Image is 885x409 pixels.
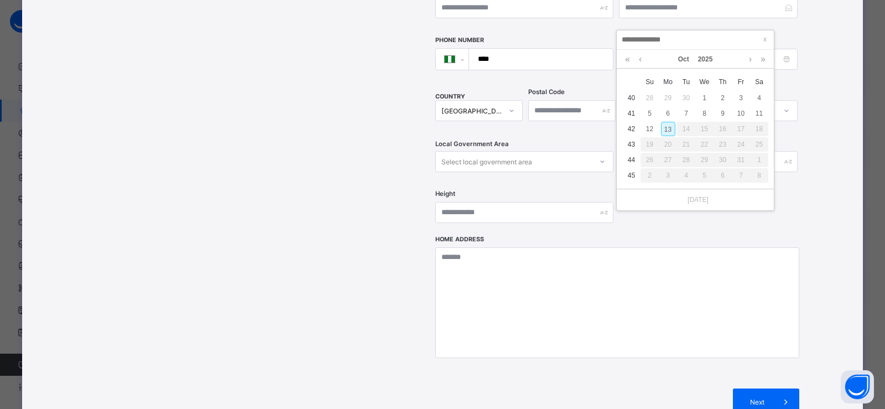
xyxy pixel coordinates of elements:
[677,137,695,152] div: 21
[732,77,750,87] span: Fr
[750,137,768,152] div: 25
[714,74,732,90] th: Thu
[659,121,677,137] td: October 13, 2025
[750,168,768,183] td: November 8, 2025
[695,90,714,106] td: October 1, 2025
[695,168,714,183] div: 5
[641,77,659,87] span: Su
[752,91,767,105] div: 4
[636,50,644,69] a: Previous month (PageUp)
[677,152,695,168] td: October 28, 2025
[643,91,657,105] div: 28
[622,106,641,121] td: 41
[674,50,694,69] a: Oct
[841,370,874,403] button: Open asap
[750,168,768,183] div: 8
[746,50,754,69] a: Next month (PageDown)
[661,106,675,121] div: 6
[641,168,659,183] td: November 2, 2025
[659,168,677,183] td: November 3, 2025
[435,140,509,148] span: Local Government Area
[750,106,768,121] td: October 11, 2025
[750,77,768,87] span: Sa
[679,106,694,121] div: 7
[695,137,714,152] div: 22
[441,107,502,115] div: [GEOGRAPHIC_DATA]
[732,121,750,137] td: October 17, 2025
[732,137,750,152] td: October 24, 2025
[641,152,659,168] td: October 26, 2025
[750,121,768,137] td: October 18, 2025
[677,77,695,87] span: Tu
[622,90,641,106] td: 40
[694,50,717,69] a: 2025
[714,137,732,152] div: 23
[677,90,695,106] td: September 30, 2025
[732,122,750,136] div: 17
[659,168,677,183] div: 3
[435,236,484,243] label: Home Address
[435,93,465,100] span: COUNTRY
[641,90,659,106] td: September 28, 2025
[661,91,675,105] div: 29
[750,152,768,168] td: November 1, 2025
[677,122,695,136] div: 14
[732,137,750,152] div: 24
[697,106,712,121] div: 8
[622,137,641,152] td: 43
[714,153,732,167] div: 30
[677,74,695,90] th: Tue
[659,77,677,87] span: Mo
[677,168,695,183] td: November 4, 2025
[732,106,750,121] td: October 10, 2025
[641,168,659,183] div: 2
[641,137,659,152] td: October 19, 2025
[622,50,633,69] a: Last year (Control + left)
[714,90,732,106] td: October 2, 2025
[641,137,659,152] div: 19
[622,168,641,183] td: 45
[643,122,657,136] div: 12
[659,137,677,152] td: October 20, 2025
[714,168,732,183] div: 6
[695,74,714,90] th: Wed
[677,137,695,152] td: October 21, 2025
[661,122,675,136] div: 13
[732,153,750,167] div: 31
[659,137,677,152] div: 20
[750,90,768,106] td: October 4, 2025
[677,106,695,121] td: October 7, 2025
[659,90,677,106] td: September 29, 2025
[741,398,773,406] span: Next
[677,121,695,137] td: October 14, 2025
[682,195,709,205] a: [DATE]
[679,91,694,105] div: 30
[732,168,750,183] div: 7
[714,121,732,137] td: October 16, 2025
[641,121,659,137] td: October 12, 2025
[750,137,768,152] td: October 25, 2025
[659,153,677,167] div: 27
[677,153,695,167] div: 28
[695,153,714,167] div: 29
[750,153,768,167] div: 1
[641,74,659,90] th: Sun
[732,90,750,106] td: October 3, 2025
[695,77,714,87] span: We
[734,91,748,105] div: 3
[714,137,732,152] td: October 23, 2025
[750,74,768,90] th: Sat
[622,121,641,137] td: 42
[695,121,714,137] td: October 15, 2025
[643,106,657,121] div: 5
[714,122,732,136] div: 16
[714,168,732,183] td: November 6, 2025
[732,74,750,90] th: Fri
[695,168,714,183] td: November 5, 2025
[659,106,677,121] td: October 6, 2025
[758,50,768,69] a: Next year (Control + right)
[695,122,714,136] div: 15
[695,137,714,152] td: October 22, 2025
[641,153,659,167] div: 26
[659,152,677,168] td: October 27, 2025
